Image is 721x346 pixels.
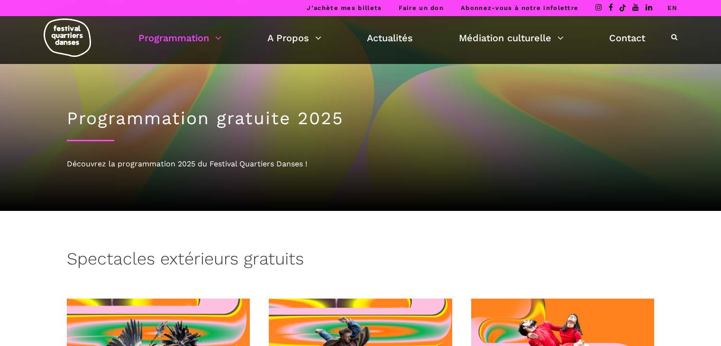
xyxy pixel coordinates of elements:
[459,30,564,46] a: Médiation culturelle
[67,249,304,273] h3: Spectacles extérieurs gratuits
[67,158,655,170] div: Découvrez la programmation 2025 du Festival Quartiers Danses !
[307,4,382,11] a: J’achète mes billets
[399,4,444,11] a: Faire un don
[367,30,413,46] a: Actualités
[667,4,677,11] a: EN
[44,18,91,57] img: logo-fqd-med
[267,30,321,46] a: A Propos
[609,30,645,46] a: Contact
[138,30,221,46] a: Programmation
[461,4,578,11] a: Abonnez-vous à notre infolettre
[67,108,655,129] h1: Programmation gratuite 2025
